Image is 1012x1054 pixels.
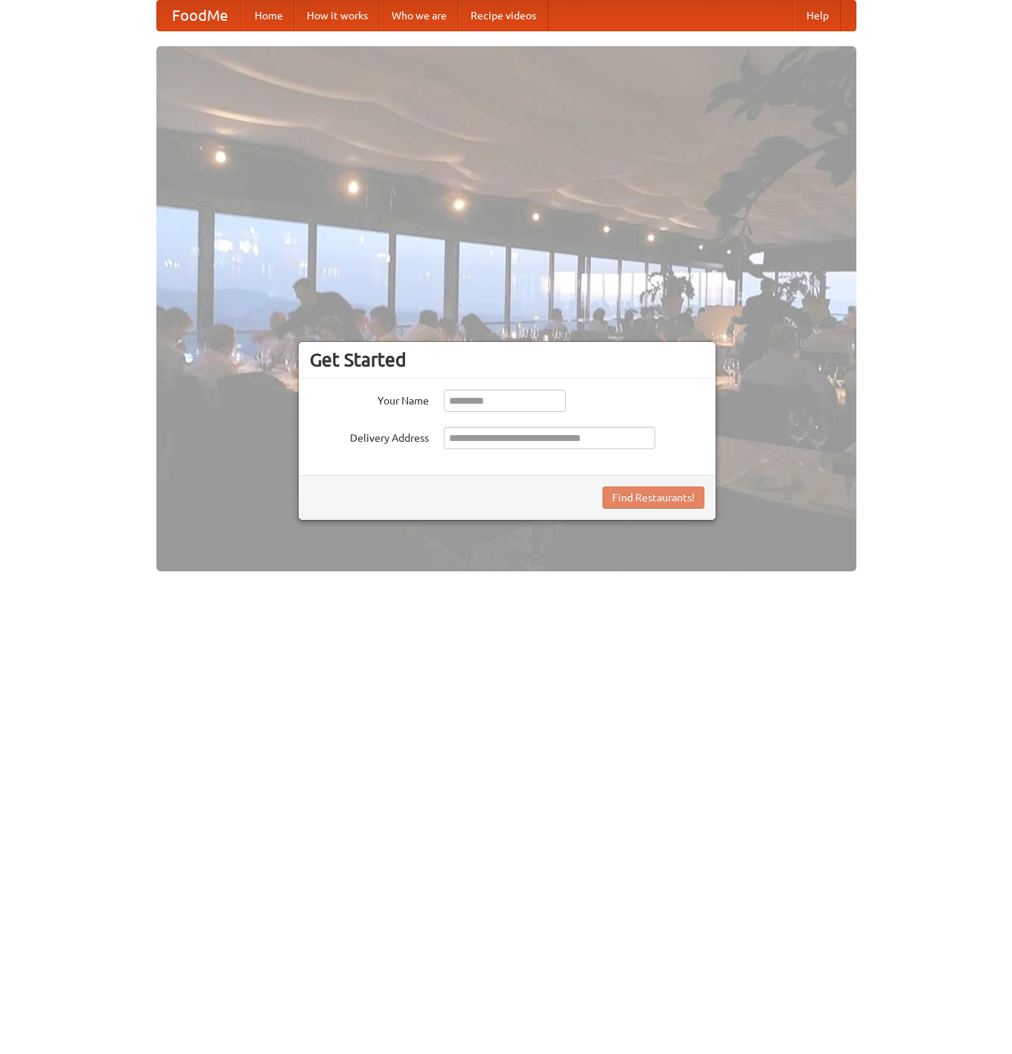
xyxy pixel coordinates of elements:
[459,1,548,31] a: Recipe videos
[157,1,243,31] a: FoodMe
[310,427,429,445] label: Delivery Address
[310,349,704,371] h3: Get Started
[295,1,380,31] a: How it works
[310,390,429,408] label: Your Name
[243,1,295,31] a: Home
[380,1,459,31] a: Who we are
[795,1,841,31] a: Help
[602,486,704,509] button: Find Restaurants!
